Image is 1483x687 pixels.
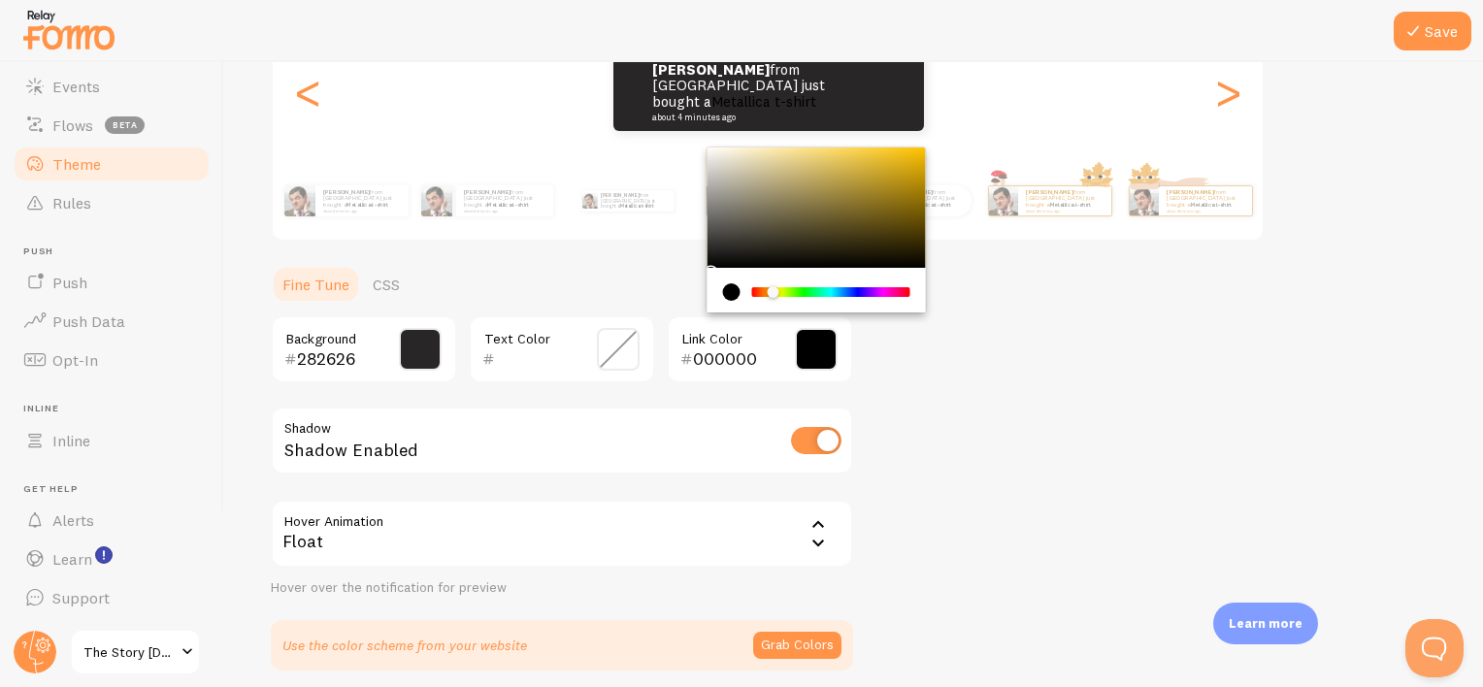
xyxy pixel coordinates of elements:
p: from [GEOGRAPHIC_DATA] just bought a [1167,188,1244,213]
small: about 4 minutes ago [464,209,544,213]
a: Metallica t-shirt [487,201,529,209]
img: Fomo [1129,186,1158,215]
span: Events [52,77,100,96]
div: Previous slide [296,22,319,162]
iframe: Help Scout Beacon - Open [1405,619,1464,677]
span: Push [52,273,87,292]
span: Support [52,588,110,607]
img: fomo-relay-logo-orange.svg [20,5,117,54]
div: Hover over the notification for preview [271,579,853,597]
small: about 4 minutes ago [1167,209,1242,213]
a: Metallica t-shirt [346,201,388,209]
span: Learn [52,549,92,569]
p: from [GEOGRAPHIC_DATA] just bought a [886,188,964,213]
button: Grab Colors [753,632,841,659]
img: Fomo [988,186,1017,215]
strong: [PERSON_NAME] [1026,188,1072,196]
p: from [GEOGRAPHIC_DATA] just bought a [652,62,846,122]
strong: [PERSON_NAME] [464,188,511,196]
strong: [PERSON_NAME] [601,192,640,198]
p: Use the color scheme from your website [282,636,527,655]
div: Shadow Enabled [271,407,853,477]
a: Metallica t-shirt [1049,201,1091,209]
span: Alerts [52,510,94,530]
p: from [GEOGRAPHIC_DATA] just bought a [464,188,545,213]
a: Push [12,263,212,302]
small: about 4 minutes ago [1026,209,1102,213]
span: Push [23,245,212,258]
img: Fomo [284,185,315,216]
img: Fomo [581,193,597,209]
a: Metallica t-shirt [711,92,816,111]
p: from [GEOGRAPHIC_DATA] just bought a [1026,188,1104,213]
p: from [GEOGRAPHIC_DATA] just bought a [601,190,666,212]
small: about 4 minutes ago [886,209,962,213]
span: Inline [52,431,90,450]
span: Get Help [23,483,212,496]
div: Chrome color picker [708,147,926,312]
span: Flows [52,115,93,135]
span: Theme [52,154,101,174]
strong: [PERSON_NAME] [1167,188,1213,196]
a: Flows beta [12,106,212,145]
a: Metallica t-shirt [1190,201,1232,209]
small: about 4 minutes ago [323,209,399,213]
strong: [PERSON_NAME] [323,188,370,196]
svg: <p>Watch New Feature Tutorials!</p> [95,546,113,564]
a: Learn [12,540,212,578]
a: Metallica t-shirt [620,203,653,209]
small: about 4 minutes ago [652,113,840,122]
a: CSS [361,265,412,304]
span: Opt-In [52,350,98,370]
a: Support [12,578,212,617]
strong: [PERSON_NAME] [652,60,770,79]
a: Opt-In [12,341,212,379]
span: beta [105,116,145,134]
span: Rules [52,193,91,213]
div: Learn more [1213,603,1318,644]
a: Metallica t-shirt [909,201,951,209]
p: Learn more [1229,614,1302,633]
a: Events [12,67,212,106]
div: Float [271,500,853,568]
a: Fine Tune [271,265,361,304]
div: current color is #000000 [723,283,741,301]
span: The Story [DEMOGRAPHIC_DATA] Project [83,640,176,664]
p: from [GEOGRAPHIC_DATA] just bought a [323,188,401,213]
img: Fomo [421,185,452,216]
span: Push Data [52,311,125,331]
a: Theme [12,145,212,183]
a: The Story [DEMOGRAPHIC_DATA] Project [70,629,201,675]
a: Rules [12,183,212,222]
div: Next slide [1216,22,1239,162]
a: Inline [12,421,212,460]
span: Inline [23,403,212,415]
a: Push Data [12,302,212,341]
a: Alerts [12,501,212,540]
